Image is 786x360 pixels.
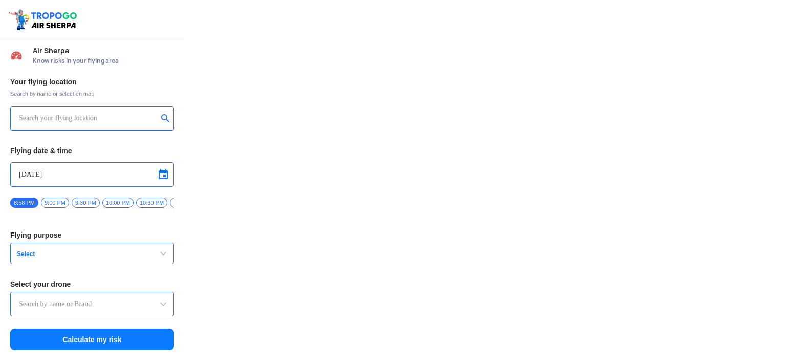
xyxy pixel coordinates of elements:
input: Search your flying location [19,112,158,124]
h3: Select your drone [10,281,174,288]
span: 9:00 PM [41,198,69,208]
h3: Your flying location [10,78,174,86]
h3: Flying date & time [10,147,174,154]
span: Select [13,250,141,258]
span: Search by name or select on map [10,90,174,98]
span: 10:30 PM [136,198,167,208]
span: 9:30 PM [72,198,100,208]
img: ic_tgdronemaps.svg [8,8,80,31]
input: Select Date [19,168,165,181]
span: Air Sherpa [33,47,174,55]
img: Risk Scores [10,49,23,61]
span: 10:00 PM [102,198,134,208]
button: Calculate my risk [10,329,174,350]
span: Know risks in your flying area [33,57,174,65]
span: 8:58 PM [10,198,38,208]
input: Search by name or Brand [19,298,165,310]
button: Select [10,243,174,264]
span: 11:00 PM [170,198,201,208]
h3: Flying purpose [10,231,174,239]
